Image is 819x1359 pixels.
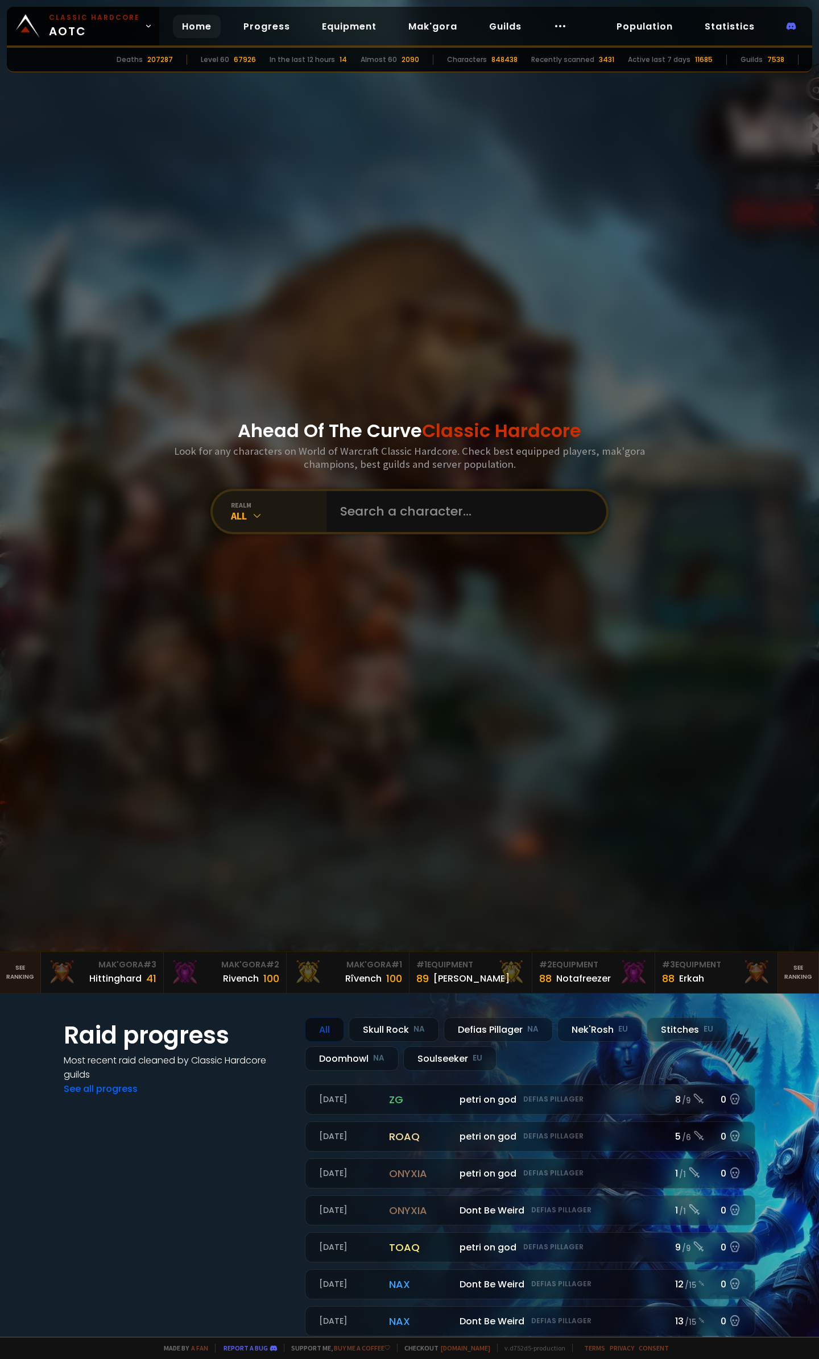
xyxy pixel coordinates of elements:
small: NA [413,1024,425,1035]
span: v. d752d5 - production [497,1344,565,1352]
div: In the last 12 hours [270,55,335,65]
div: Stitches [647,1017,727,1042]
a: Home [173,15,221,38]
small: NA [373,1053,384,1064]
a: Mak'Gora#1Rîvench100 [287,952,409,993]
a: [DATE]onyxiaDont Be WeirdDefias Pillager1 /10 [305,1195,755,1225]
div: 89 [416,971,429,986]
a: Statistics [696,15,764,38]
div: Mak'Gora [48,959,156,971]
div: Nek'Rosh [557,1017,642,1042]
div: 848438 [491,55,518,65]
span: # 3 [143,959,156,970]
div: All [305,1017,344,1042]
small: Classic Hardcore [49,13,140,23]
a: Guilds [480,15,531,38]
a: Buy me a coffee [334,1344,390,1352]
a: Mak'Gora#2Rivench100 [164,952,287,993]
small: EU [473,1053,482,1064]
input: Search a character... [333,491,593,532]
a: Mak'gora [399,15,466,38]
a: [DATE]naxDont Be WeirdDefias Pillager12 /150 [305,1269,755,1299]
div: Rivench [223,971,259,986]
span: # 1 [391,959,402,970]
a: [DATE]roaqpetri on godDefias Pillager5 /60 [305,1121,755,1152]
a: [DATE]toaqpetri on godDefias Pillager9 /90 [305,1232,755,1262]
div: [PERSON_NAME] [433,971,510,986]
h1: Raid progress [64,1017,291,1053]
a: Mak'Gora#3Hittinghard41 [41,952,164,993]
div: 207287 [147,55,173,65]
a: Seeranking [778,952,819,993]
div: Rîvench [345,971,382,986]
a: #1Equipment89[PERSON_NAME] [409,952,532,993]
span: Made by [157,1344,208,1352]
div: 3431 [599,55,614,65]
div: Doomhowl [305,1046,399,1071]
h1: Ahead Of The Curve [238,417,581,444]
a: [DATE]zgpetri on godDefias Pillager8 /90 [305,1084,755,1115]
div: Mak'Gora [171,959,279,971]
a: [DATE]naxDont Be WeirdDefias Pillager13 /150 [305,1306,755,1336]
div: Level 60 [201,55,229,65]
div: Characters [447,55,487,65]
div: Equipment [662,959,771,971]
span: # 1 [416,959,427,970]
a: #3Equipment88Erkah [655,952,778,993]
div: 100 [386,971,402,986]
div: Notafreezer [556,971,611,986]
a: Progress [234,15,299,38]
a: Report a bug [224,1344,268,1352]
div: Mak'Gora [293,959,402,971]
div: Almost 60 [361,55,397,65]
div: Hittinghard [89,971,142,986]
div: 7538 [767,55,784,65]
span: Classic Hardcore [422,418,581,443]
a: [DOMAIN_NAME] [441,1344,490,1352]
div: Equipment [539,959,648,971]
div: 88 [539,971,552,986]
small: EU [704,1024,713,1035]
div: 2090 [402,55,419,65]
h3: Look for any characters on World of Warcraft Classic Hardcore. Check best equipped players, mak'g... [169,444,650,471]
small: EU [618,1024,628,1035]
span: Support me, [284,1344,390,1352]
a: #2Equipment88Notafreezer [532,952,655,993]
span: AOTC [49,13,140,40]
div: Soulseeker [403,1046,497,1071]
div: realm [231,501,326,509]
a: [DATE]onyxiapetri on godDefias Pillager1 /10 [305,1158,755,1188]
div: 67926 [234,55,256,65]
a: Privacy [610,1344,634,1352]
span: # 3 [662,959,675,970]
a: Consent [639,1344,669,1352]
div: Erkah [679,971,704,986]
div: Defias Pillager [444,1017,553,1042]
div: 41 [146,971,156,986]
a: Population [607,15,682,38]
div: 14 [340,55,347,65]
a: See all progress [64,1082,138,1095]
div: Deaths [117,55,143,65]
a: Classic HardcoreAOTC [7,7,159,45]
h4: Most recent raid cleaned by Classic Hardcore guilds [64,1053,291,1082]
div: Active last 7 days [628,55,690,65]
div: Skull Rock [349,1017,439,1042]
div: 11685 [695,55,713,65]
span: Checkout [397,1344,490,1352]
div: Equipment [416,959,525,971]
div: Recently scanned [531,55,594,65]
a: Terms [584,1344,605,1352]
div: 100 [263,971,279,986]
span: # 2 [539,959,552,970]
a: Equipment [313,15,386,38]
div: All [231,509,326,522]
span: # 2 [266,959,279,970]
a: a fan [191,1344,208,1352]
div: Guilds [741,55,763,65]
div: 88 [662,971,675,986]
small: NA [527,1024,539,1035]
